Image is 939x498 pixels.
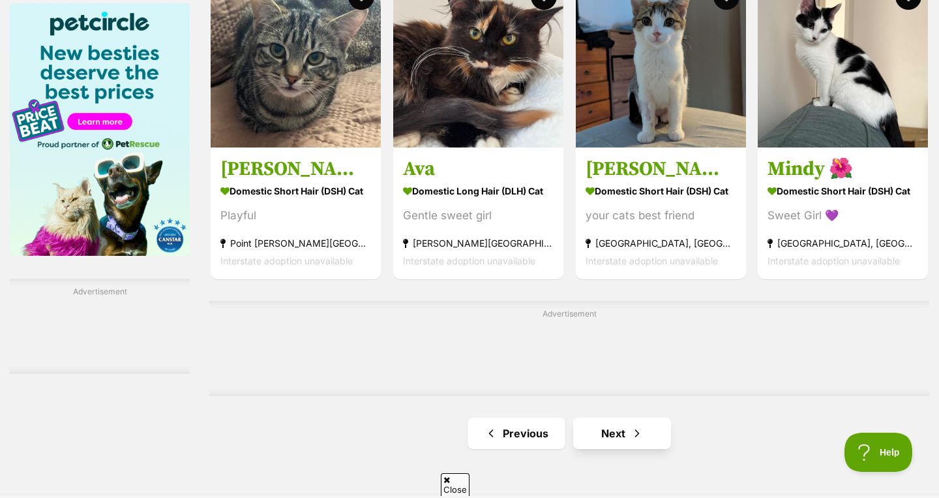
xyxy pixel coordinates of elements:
[573,418,671,449] a: Next page
[844,433,913,472] iframe: Help Scout Beacon - Open
[10,279,190,374] div: Advertisement
[586,157,736,182] h3: [PERSON_NAME]
[586,208,736,225] div: your cats best friend
[468,418,565,449] a: Previous page
[586,256,718,267] span: Interstate adoption unavailable
[768,157,918,182] h3: Mindy 🌺
[586,235,736,253] strong: [GEOGRAPHIC_DATA], [GEOGRAPHIC_DATA]
[576,148,746,280] a: [PERSON_NAME] Domestic Short Hair (DSH) Cat your cats best friend [GEOGRAPHIC_DATA], [GEOGRAPHIC_...
[393,148,563,280] a: Ava Domestic Long Hair (DLH) Cat Gentle sweet girl [PERSON_NAME][GEOGRAPHIC_DATA] Interstate adop...
[220,208,371,225] div: Playful
[768,235,918,253] strong: [GEOGRAPHIC_DATA], [GEOGRAPHIC_DATA]
[220,256,353,267] span: Interstate adoption unavailable
[403,235,554,253] strong: [PERSON_NAME][GEOGRAPHIC_DATA]
[211,148,381,280] a: [PERSON_NAME] Domestic Short Hair (DSH) Cat Playful Point [PERSON_NAME][GEOGRAPHIC_DATA] Intersta...
[403,256,535,267] span: Interstate adoption unavailable
[220,157,371,182] h3: [PERSON_NAME]
[220,235,371,253] strong: Point [PERSON_NAME][GEOGRAPHIC_DATA]
[768,182,918,201] strong: Domestic Short Hair (DSH) Cat
[403,157,554,182] h3: Ava
[403,182,554,201] strong: Domestic Long Hair (DLH) Cat
[586,182,736,201] strong: Domestic Short Hair (DSH) Cat
[768,208,918,225] div: Sweet Girl 💜
[220,182,371,201] strong: Domestic Short Hair (DSH) Cat
[403,208,554,225] div: Gentle sweet girl
[768,256,900,267] span: Interstate adoption unavailable
[10,3,190,255] img: Pet Circle promo banner
[209,418,929,449] nav: Pagination
[209,301,929,396] div: Advertisement
[441,473,469,496] span: Close
[758,148,928,280] a: Mindy 🌺 Domestic Short Hair (DSH) Cat Sweet Girl 💜 [GEOGRAPHIC_DATA], [GEOGRAPHIC_DATA] Interstat...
